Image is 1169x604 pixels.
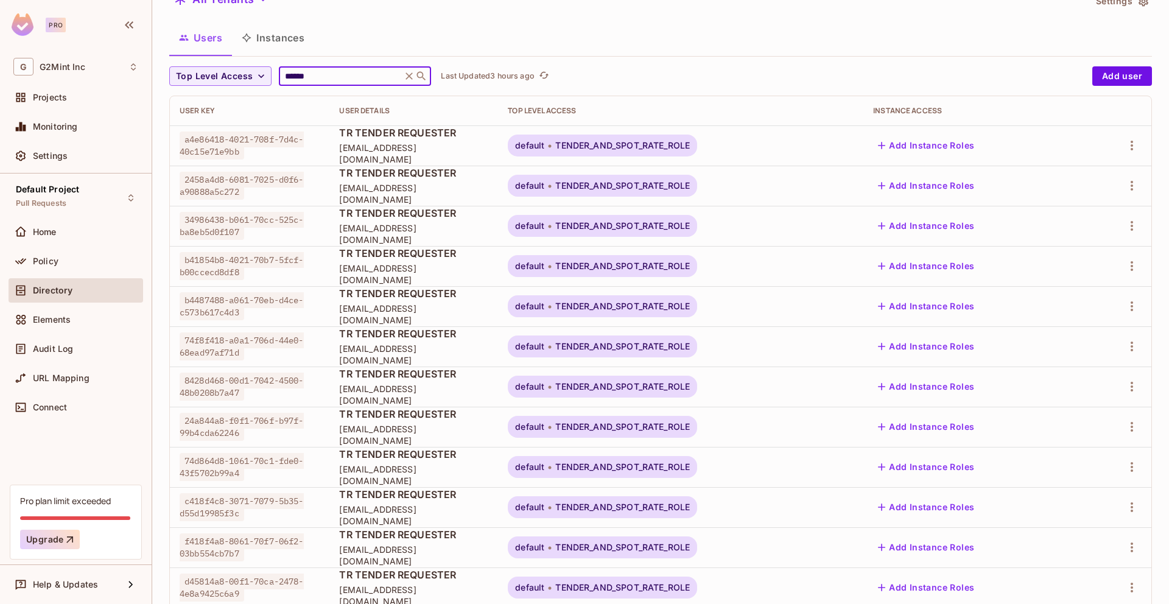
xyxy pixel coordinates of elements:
span: default [515,543,544,552]
span: Directory [33,286,72,295]
span: TR TENDER REQUESTER [339,448,488,461]
div: Top Level Access [508,106,854,116]
button: Add Instance Roles [873,417,979,437]
span: TR TENDER REQUESTER [339,407,488,421]
span: TR TENDER REQUESTER [339,206,488,220]
span: Click to refresh data [535,69,552,83]
span: default [515,342,544,351]
span: refresh [539,70,549,82]
span: Top Level Access [176,69,253,84]
span: [EMAIL_ADDRESS][DOMAIN_NAME] [339,504,488,527]
span: 8428d468-00d1-7042-4500-48b0208b7a47 [180,373,304,401]
span: [EMAIL_ADDRESS][DOMAIN_NAME] [339,544,488,567]
span: TR TENDER REQUESTER [339,568,488,581]
span: Audit Log [33,344,73,354]
span: default [515,382,544,392]
img: SReyMgAAAABJRU5ErkJggg== [12,13,33,36]
div: User Details [339,106,488,116]
span: TR TENDER REQUESTER [339,488,488,501]
button: Add Instance Roles [873,136,979,155]
span: default [515,141,544,150]
span: TENDER_AND_SPOT_RATE_ROLE [555,543,690,552]
span: d45814a8-00f1-70ca-2478-4e8a9425c6a9 [180,574,304,602]
button: Upgrade [20,530,80,549]
div: Pro [46,18,66,32]
span: [EMAIL_ADDRESS][DOMAIN_NAME] [339,303,488,326]
span: [EMAIL_ADDRESS][DOMAIN_NAME] [339,463,488,486]
div: User Key [180,106,320,116]
span: G [13,58,33,75]
span: a4e86418-4021-708f-7d4c-40c15e71e9bb [180,132,304,160]
span: TENDER_AND_SPOT_RATE_ROLE [555,181,690,191]
button: Add Instance Roles [873,176,979,195]
span: Pull Requests [16,198,66,208]
span: TENDER_AND_SPOT_RATE_ROLE [555,301,690,311]
span: default [515,261,544,271]
span: f418f4a8-8061-70f7-06f2-03bb554cb7b7 [180,533,304,561]
span: [EMAIL_ADDRESS][DOMAIN_NAME] [339,182,488,205]
span: TENDER_AND_SPOT_RATE_ROLE [555,583,690,592]
button: Add Instance Roles [873,297,979,316]
span: 74f8f418-a0a1-706d-44e0-68ead97af71d [180,332,304,360]
span: TR TENDER REQUESTER [339,247,488,260]
span: TENDER_AND_SPOT_RATE_ROLE [555,342,690,351]
button: Add Instance Roles [873,538,979,557]
span: Default Project [16,184,79,194]
span: URL Mapping [33,373,90,383]
span: TR TENDER REQUESTER [339,367,488,381]
button: Add Instance Roles [873,216,979,236]
button: Top Level Access [169,66,272,86]
span: c418f4c8-3071-7079-5b35-d55d19985f3c [180,493,304,521]
span: TENDER_AND_SPOT_RATE_ROLE [555,462,690,472]
button: Add user [1092,66,1152,86]
span: TENDER_AND_SPOT_RATE_ROLE [555,261,690,271]
span: 74d864d8-1061-70c1-fde0-43f5702b99a4 [180,453,304,481]
button: Users [169,23,232,53]
span: b41854b8-4021-70b7-5fcf-b00ccecd8df8 [180,252,304,280]
span: Home [33,227,57,237]
span: default [515,301,544,311]
span: TR TENDER REQUESTER [339,166,488,180]
span: Elements [33,315,71,325]
div: Instance Access [873,106,1073,116]
span: default [515,502,544,512]
span: default [515,221,544,231]
div: Pro plan limit exceeded [20,495,111,507]
span: Monitoring [33,122,78,132]
span: Settings [33,151,68,161]
span: TR TENDER REQUESTER [339,327,488,340]
span: Workspace: G2Mint Inc [40,62,85,72]
button: Add Instance Roles [873,497,979,517]
span: b4487488-a061-70eb-d4ce-c573b617c4d3 [180,292,304,320]
span: TENDER_AND_SPOT_RATE_ROLE [555,382,690,392]
button: Add Instance Roles [873,377,979,396]
span: 34986438-b061-70cc-525c-ba8eb5d0f107 [180,212,304,240]
span: TENDER_AND_SPOT_RATE_ROLE [555,141,690,150]
span: Projects [33,93,67,102]
button: Instances [232,23,314,53]
span: 24a844a8-f0f1-706f-b97f-99b4cda62246 [180,413,304,441]
button: refresh [537,69,552,83]
span: TENDER_AND_SPOT_RATE_ROLE [555,422,690,432]
span: [EMAIL_ADDRESS][DOMAIN_NAME] [339,343,488,366]
span: [EMAIL_ADDRESS][DOMAIN_NAME] [339,222,488,245]
span: TR TENDER REQUESTER [339,287,488,300]
span: Policy [33,256,58,266]
button: Add Instance Roles [873,256,979,276]
span: default [515,583,544,592]
span: TR TENDER REQUESTER [339,126,488,139]
span: Help & Updates [33,580,98,589]
span: 2458a4d8-6081-7025-d0f6-a90888a5c272 [180,172,304,200]
span: [EMAIL_ADDRESS][DOMAIN_NAME] [339,383,488,406]
span: [EMAIL_ADDRESS][DOMAIN_NAME] [339,423,488,446]
button: Add Instance Roles [873,578,979,597]
p: Last Updated 3 hours ago [441,71,534,81]
span: default [515,462,544,472]
button: Add Instance Roles [873,457,979,477]
button: Add Instance Roles [873,337,979,356]
span: TR TENDER REQUESTER [339,528,488,541]
span: TENDER_AND_SPOT_RATE_ROLE [555,502,690,512]
span: [EMAIL_ADDRESS][DOMAIN_NAME] [339,262,488,286]
span: TENDER_AND_SPOT_RATE_ROLE [555,221,690,231]
span: Connect [33,402,67,412]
